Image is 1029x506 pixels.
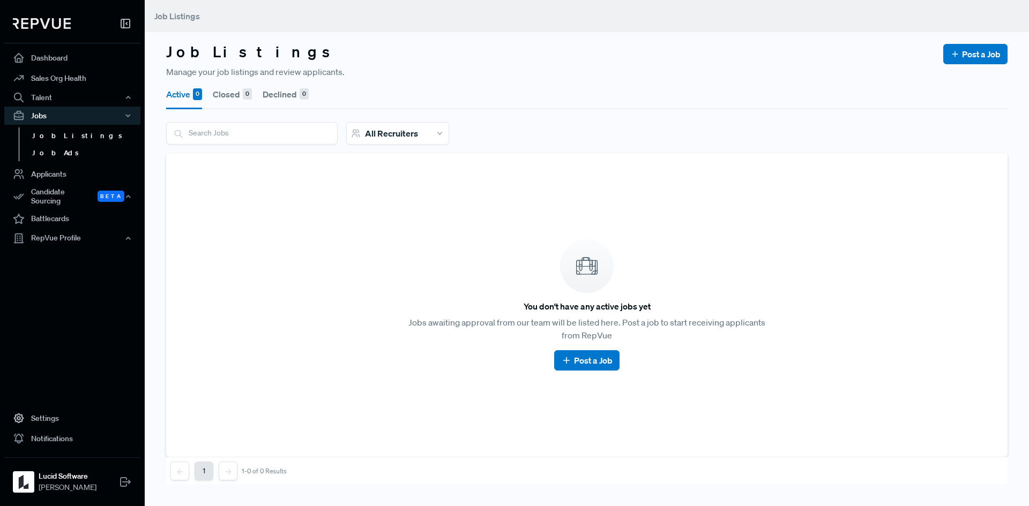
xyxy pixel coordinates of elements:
[166,65,345,78] span: Manage your job listings and review applicants.
[263,79,309,109] button: Declined 0
[213,79,252,109] button: Closed 0
[4,229,140,247] button: RepVue Profile
[365,128,418,139] span: All Recruiters
[166,43,340,61] h3: Job Listings
[4,209,140,229] a: Battlecards
[19,145,155,162] a: Job Ads
[4,48,140,68] a: Dashboard
[300,88,309,100] div: 0
[4,88,140,107] button: Talent
[950,48,1001,61] a: Post a Job
[15,473,32,490] img: Lucid Software
[243,88,252,100] div: 0
[561,354,612,367] a: Post a Job
[167,123,337,144] input: Search Jobs
[943,44,1008,64] button: Post a Job
[170,462,189,480] button: Previous
[39,471,96,482] strong: Lucid Software
[404,316,771,342] p: Jobs awaiting approval from our team will be listed here. Post a job to start receiving applicant...
[4,107,140,125] button: Jobs
[4,457,140,497] a: Lucid SoftwareLucid Software[PERSON_NAME]
[219,462,237,480] button: Next
[166,79,202,109] button: Active 0
[13,18,71,29] img: RepVue
[554,350,619,371] button: Post a Job
[98,191,124,202] span: Beta
[524,301,651,312] h6: You don't have any active jobs yet
[195,462,213,480] button: 1
[193,88,202,100] div: 0
[242,467,287,475] div: 1-0 of 0 Results
[19,127,155,145] a: Job Listings
[170,462,287,480] nav: pagination
[154,11,200,21] span: Job Listings
[4,428,140,449] a: Notifications
[4,164,140,184] a: Applicants
[4,184,140,209] button: Candidate Sourcing Beta
[4,184,140,209] div: Candidate Sourcing
[39,482,96,493] span: [PERSON_NAME]
[4,68,140,88] a: Sales Org Health
[4,408,140,428] a: Settings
